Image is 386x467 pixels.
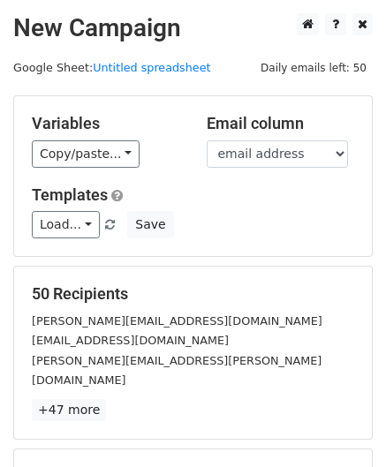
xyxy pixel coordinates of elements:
h2: New Campaign [13,13,373,43]
a: Copy/paste... [32,140,140,168]
h5: Email column [207,114,355,133]
small: [PERSON_NAME][EMAIL_ADDRESS][DOMAIN_NAME] [32,314,322,328]
a: +47 more [32,399,106,421]
small: [PERSON_NAME][EMAIL_ADDRESS][PERSON_NAME][DOMAIN_NAME] [32,354,322,388]
a: Templates [32,185,108,204]
span: Daily emails left: 50 [254,58,373,78]
h5: Variables [32,114,180,133]
a: Daily emails left: 50 [254,61,373,74]
small: Google Sheet: [13,61,211,74]
button: Save [127,211,173,238]
small: [EMAIL_ADDRESS][DOMAIN_NAME] [32,334,229,347]
a: Load... [32,211,100,238]
h5: 50 Recipients [32,284,354,304]
a: Untitled spreadsheet [93,61,210,74]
